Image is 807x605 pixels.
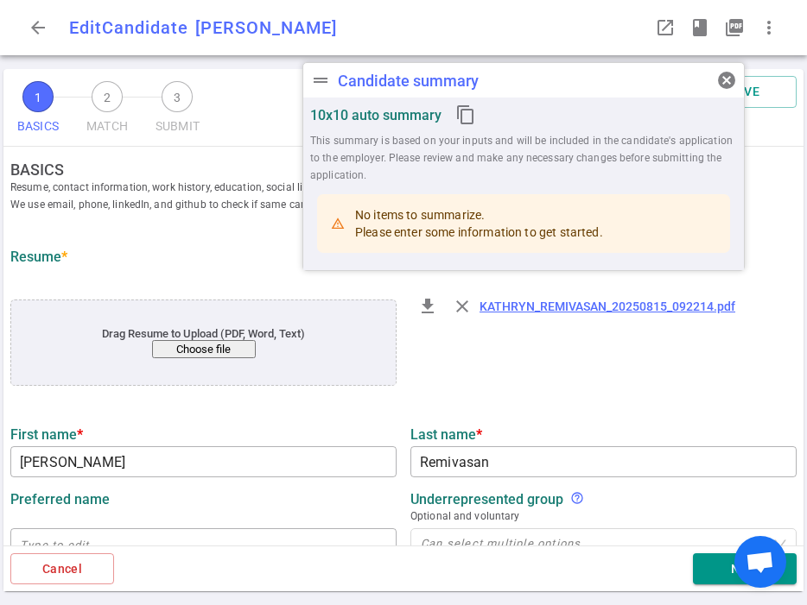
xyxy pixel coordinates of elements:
[717,10,752,45] button: Open PDF in a popup
[195,17,337,38] span: [PERSON_NAME]
[156,112,200,141] span: SUBMIT
[10,530,397,558] input: Type to edit
[410,289,445,324] div: Download resume file
[693,76,797,108] button: SAVE
[79,76,135,146] button: 2MATCH
[689,17,710,38] span: book
[452,296,473,317] span: close
[410,448,797,476] input: Type to edit
[445,289,480,324] div: Remove resume
[10,491,110,507] strong: Preferred name
[10,426,397,443] label: First name
[17,112,59,141] span: BASICS
[410,426,797,443] label: Last name
[570,491,584,507] div: We support diversity and inclusion to create equitable futures and prohibit discrimination and ha...
[10,249,67,265] strong: Resume
[693,553,797,585] button: Next
[410,507,797,525] span: Optional and voluntary
[92,81,123,112] span: 2
[162,81,193,112] span: 3
[648,10,683,45] button: Open LinkedIn as a popup
[50,327,358,358] div: Drag Resume to Upload (PDF, Word, Text)
[724,17,745,38] i: picture_as_pdf
[410,491,563,507] strong: Underrepresented Group
[86,112,128,141] span: MATCH
[759,17,779,38] span: more_vert
[655,17,676,38] span: launch
[22,81,54,112] span: 1
[10,448,397,476] input: Type to edit
[149,76,207,146] button: 3SUBMIT
[69,17,188,38] span: Edit Candidate
[10,299,397,386] div: application/pdf, application/msword, .pdf, .doc, .docx, .txt
[152,340,256,358] button: Choose file
[417,296,438,317] span: file_download
[28,17,48,38] span: arrow_back
[21,10,55,45] button: Go back
[734,536,786,588] a: Open chat
[683,10,717,45] button: Open resume highlights in a popup
[10,76,66,146] button: 1BASICS
[480,299,735,313] a: KATHRYN_REMIVASAN_20250815_092214.pdf
[10,553,114,585] button: Cancel
[570,491,584,505] i: help_outline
